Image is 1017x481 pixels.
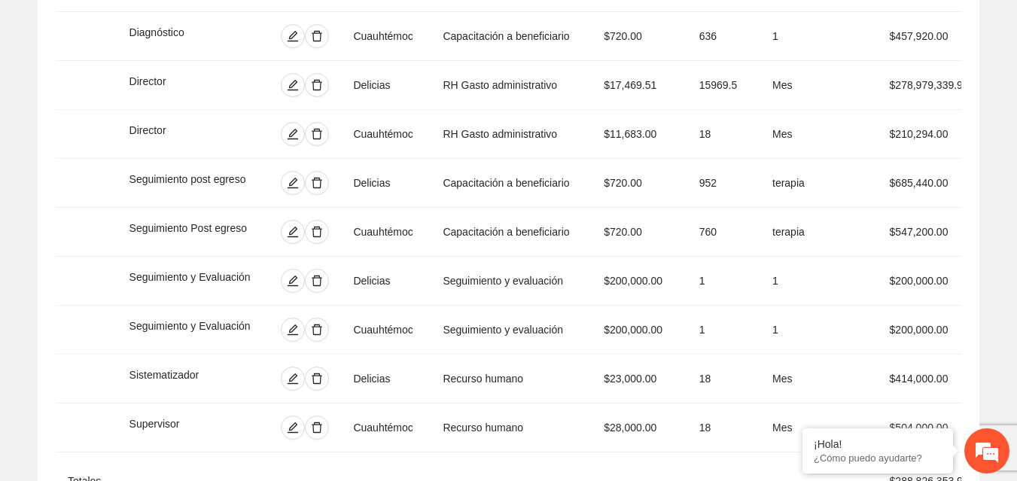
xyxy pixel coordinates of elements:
td: Capacitación a beneficiario [431,12,592,61]
td: Delicias [341,159,431,208]
button: delete [305,318,329,342]
span: edit [282,128,304,140]
td: Cuauhtémoc [341,12,431,61]
button: edit [281,269,305,293]
td: Mes [760,61,878,110]
span: edit [282,79,304,91]
div: Seguimiento post egreso [129,171,263,195]
span: edit [282,422,304,434]
div: Director [129,73,224,97]
td: $720.00 [592,159,687,208]
td: Seguimiento y evaluación [431,306,592,355]
td: $11,683.00 [592,110,687,159]
span: delete [306,373,328,385]
td: Seguimiento y evaluación [431,257,592,306]
td: $200,000.00 [878,306,988,355]
td: Recurso humano [431,355,592,403]
button: edit [281,171,305,195]
span: edit [282,373,304,385]
button: delete [305,416,329,440]
span: edit [282,30,304,42]
td: $28,000.00 [592,403,687,452]
td: Capacitación a beneficiario [431,208,592,257]
button: delete [305,73,329,97]
td: $278,979,339.95 [878,61,988,110]
td: 760 [687,208,760,257]
td: $504,000.00 [878,403,988,452]
td: 1 [760,257,878,306]
td: $457,920.00 [878,12,988,61]
div: Supervisor [129,416,230,440]
td: 1 [687,306,760,355]
td: 1 [760,306,878,355]
button: delete [305,220,329,244]
button: delete [305,367,329,391]
td: Mes [760,403,878,452]
td: Cuauhtémoc [341,208,431,257]
div: Minimizar ventana de chat en vivo [247,8,283,44]
td: 18 [687,110,760,159]
td: $200,000.00 [592,306,687,355]
p: ¿Cómo puedo ayudarte? [814,452,942,464]
td: RH Gasto administrativo [431,61,592,110]
div: Chatee con nosotros ahora [78,77,253,96]
td: RH Gasto administrativo [431,110,592,159]
td: 1 [760,12,878,61]
textarea: Escriba su mensaje y pulse “Intro” [8,321,287,373]
button: edit [281,73,305,97]
td: $17,469.51 [592,61,687,110]
td: 18 [687,355,760,403]
td: 18 [687,403,760,452]
div: Sistematizador [129,367,240,391]
td: Cuauhtémoc [341,306,431,355]
td: $414,000.00 [878,355,988,403]
button: delete [305,269,329,293]
button: edit [281,416,305,440]
span: Estamos en línea. [87,156,208,308]
span: edit [282,275,304,287]
span: delete [306,275,328,287]
td: $720.00 [592,208,687,257]
span: delete [306,324,328,336]
button: edit [281,318,305,342]
td: $200,000.00 [592,257,687,306]
td: Cuauhtémoc [341,110,431,159]
span: delete [306,79,328,91]
span: delete [306,422,328,434]
button: edit [281,367,305,391]
button: edit [281,220,305,244]
td: Delicias [341,355,431,403]
td: Recurso humano [431,403,592,452]
td: $210,294.00 [878,110,988,159]
td: Cuauhtémoc [341,403,431,452]
button: edit [281,24,305,48]
span: delete [306,226,328,238]
span: delete [306,128,328,140]
div: ¡Hola! [814,438,942,450]
td: 952 [687,159,760,208]
div: Director [129,122,224,146]
button: delete [305,122,329,146]
span: edit [282,226,304,238]
td: 636 [687,12,760,61]
button: edit [281,122,305,146]
div: Diagnóstico [129,24,233,48]
td: $200,000.00 [878,257,988,306]
td: Delicias [341,257,431,306]
td: $23,000.00 [592,355,687,403]
td: $547,200.00 [878,208,988,257]
td: $720.00 [592,12,687,61]
td: 1 [687,257,760,306]
td: Mes [760,355,878,403]
span: edit [282,324,304,336]
button: delete [305,24,329,48]
div: Seguimiento y Evaluación [129,318,266,342]
td: Capacitación a beneficiario [431,159,592,208]
td: terapia [760,208,878,257]
td: terapia [760,159,878,208]
div: Seguimiento y Evaluación [129,269,266,293]
button: delete [305,171,329,195]
span: delete [306,177,328,189]
td: $685,440.00 [878,159,988,208]
span: edit [282,177,304,189]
